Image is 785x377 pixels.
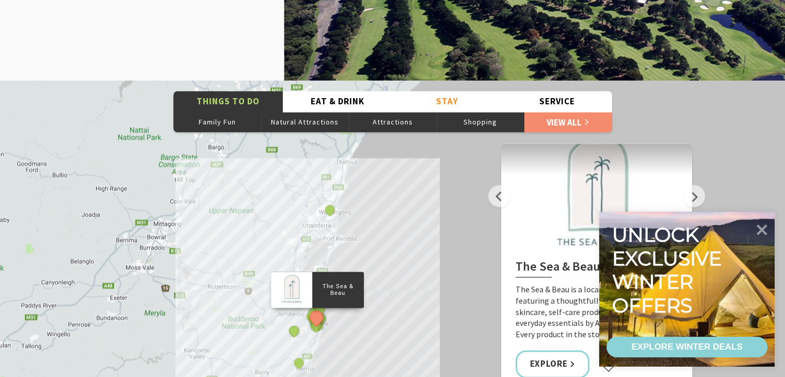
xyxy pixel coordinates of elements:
button: Stay [393,91,503,112]
button: See detail about Bonaira Native Gardens, Kiama [310,317,323,331]
button: See detail about Saddleback Mountain Lookout, Kiama [287,323,300,337]
button: See detail about The Sea & Beau [307,308,326,327]
button: See detail about Bombo Headland [313,302,326,316]
button: Eat & Drink [283,91,393,112]
a: View All [524,112,612,132]
button: Shopping [437,112,524,132]
div: Unlock exclusive winter offers [612,223,726,317]
p: The Sea & Beau [312,281,363,298]
button: Click to favourite The Sea & Beau [600,357,617,372]
button: Things To Do [173,91,283,112]
button: Attractions [349,112,437,132]
h2: The Sea & Beau [516,259,678,278]
button: Previous [488,185,510,207]
button: Natural Attractions [261,112,349,132]
button: Family Fun [173,112,261,132]
button: See detail about Miss Zoe's School of Dance [323,203,336,216]
a: EXPLORE WINTER DEALS [606,337,767,357]
p: The Sea & Beau is a local, family-owned store featuring a thoughtfully chosen range of skincare, ... [516,284,678,340]
button: Service [502,91,612,112]
button: See detail about Surf Camp Australia [292,356,306,369]
button: See detail about Easts Beach, Kiama [308,319,322,333]
button: Next [683,185,705,207]
div: EXPLORE WINTER DEALS [631,337,742,357]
